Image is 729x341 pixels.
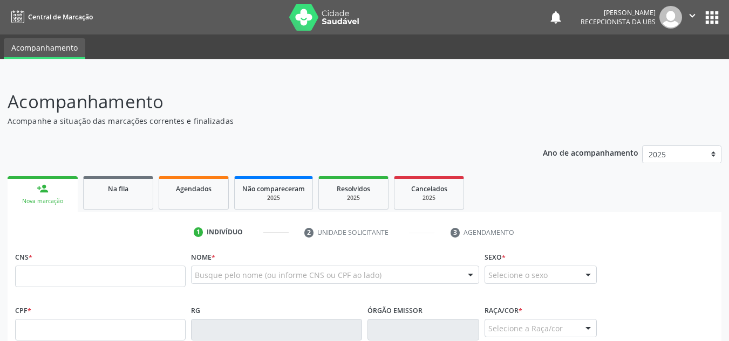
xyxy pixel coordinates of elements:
a: Central de Marcação [8,8,93,26]
span: Selecione o sexo [488,269,548,281]
span: Não compareceram [242,184,305,193]
span: Resolvidos [337,184,370,193]
label: CNS [15,249,32,266]
span: Selecione a Raça/cor [488,323,563,334]
p: Acompanhe a situação das marcações correntes e finalizadas [8,115,507,127]
div: Nova marcação [15,197,70,205]
p: Acompanhamento [8,88,507,115]
label: RG [191,302,200,319]
i:  [686,10,698,22]
span: Na fila [108,184,128,193]
label: Sexo [485,249,506,266]
label: Raça/cor [485,302,522,319]
button: notifications [548,10,563,25]
label: Órgão emissor [367,302,423,319]
div: person_add [37,183,49,194]
div: 1 [194,227,203,237]
img: img [659,6,682,29]
div: 2025 [242,194,305,202]
button:  [682,6,703,29]
button: apps [703,8,721,27]
label: Nome [191,249,215,266]
p: Ano de acompanhamento [543,145,638,159]
div: [PERSON_NAME] [581,8,656,17]
div: Indivíduo [207,227,243,237]
a: Acompanhamento [4,38,85,59]
span: Cancelados [411,184,447,193]
span: Busque pelo nome (ou informe CNS ou CPF ao lado) [195,269,381,281]
span: Central de Marcação [28,12,93,22]
div: 2025 [326,194,380,202]
div: 2025 [402,194,456,202]
span: Agendados [176,184,212,193]
span: Recepcionista da UBS [581,17,656,26]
